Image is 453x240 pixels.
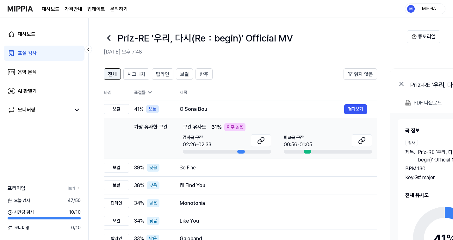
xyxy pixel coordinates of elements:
span: 시간당 검사 [8,209,34,216]
span: 탑라인 [156,71,169,78]
a: 표절 검사 [4,46,84,61]
span: 검사곡 구간 [183,134,211,141]
div: AI 판별기 [18,87,37,95]
img: profile [407,5,415,13]
div: 모니터링 [18,106,35,114]
button: 보컬 [176,68,193,80]
span: 34 % [134,217,144,225]
a: 대시보드 [42,5,59,13]
div: So Fine [180,164,367,172]
span: 38 % [134,182,144,189]
th: 타입 [104,85,129,100]
span: 비교곡 구간 [284,134,312,141]
span: 읽지 않음 [354,71,373,78]
span: 39 % [134,164,144,172]
span: 41 % [134,105,144,113]
div: 탑라인 [104,198,129,208]
div: 보컬 [104,180,129,190]
button: 튜토리얼 [407,30,440,43]
span: 10 / 10 [69,209,81,216]
a: 음악 분석 [4,65,84,80]
div: I'll Find You [180,182,367,189]
div: 대시보드 [18,30,35,38]
button: 읽지 않음 [344,68,377,80]
span: 34 % [134,199,144,207]
div: MIPPIA [417,5,441,12]
img: Help [412,34,417,39]
div: PDF 다운로드 [413,99,442,107]
button: PDF 다운로드 [404,97,443,109]
span: 제목 . [405,148,415,164]
span: 시그니처 [127,71,145,78]
span: 61 % [211,123,222,131]
a: 더보기 [65,186,81,191]
a: 대시보드 [4,27,84,42]
button: 탑라인 [152,68,173,80]
a: AI 판별기 [4,84,84,99]
div: O Sona Bou [180,105,344,113]
span: 구간 유사도 [183,123,206,131]
div: 보컬 [104,216,129,226]
div: 보컬 [104,104,129,114]
button: 결과보기 [344,104,367,114]
span: 전체 [108,71,117,78]
button: 가격안내 [65,5,82,13]
a: 문의하기 [110,5,128,13]
img: PDF Download [405,100,411,106]
div: 표절률 [134,89,170,96]
div: 낮음 [147,181,159,189]
div: 보통 [146,105,159,113]
span: 47 / 50 [68,197,81,204]
div: 가장 유사한 구간 [134,123,168,154]
div: 검사 [405,140,418,146]
div: 02:26-02:33 [183,141,211,148]
a: 모니터링 [8,106,71,114]
div: 낮음 [147,164,159,172]
div: 표절 검사 [18,49,37,57]
div: 아주 높음 [224,123,245,131]
div: 00:56-01:05 [284,141,312,148]
div: 보컬 [104,163,129,173]
div: 낮음 [147,199,159,207]
h2: [DATE] 오후 7:48 [104,48,407,56]
h1: Priz-RE '우리, 다시(Re：begin)' Official MV [118,31,293,45]
div: Like You [180,217,367,225]
div: 낮음 [147,217,159,225]
div: 음악 분석 [18,68,37,76]
span: 모니터링 [8,224,29,231]
span: 반주 [200,71,208,78]
button: 시그니처 [123,68,149,80]
div: Monotonía [180,199,367,207]
a: 업데이트 [87,5,105,13]
button: profileMIPPIA [405,3,445,14]
span: 보컬 [180,71,189,78]
span: 오늘 검사 [8,197,30,204]
span: 프리미엄 [8,185,25,192]
span: 0 / 10 [71,224,81,231]
button: 전체 [104,68,121,80]
th: 제목 [180,85,377,100]
button: 반주 [195,68,213,80]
